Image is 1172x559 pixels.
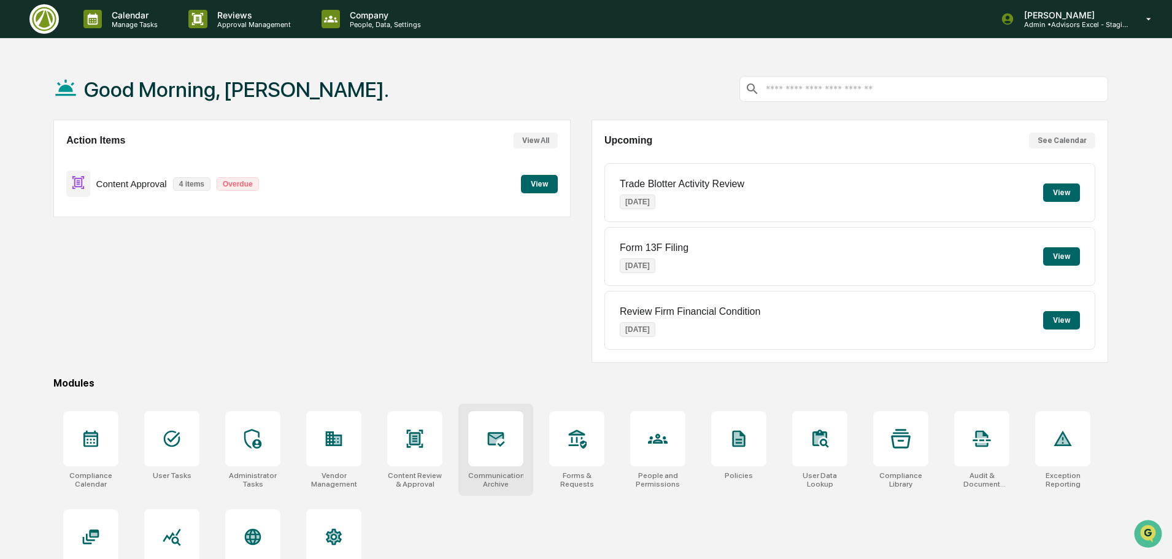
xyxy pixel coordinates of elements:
[109,167,134,177] span: [DATE]
[620,242,688,253] p: Form 13F Filing
[620,258,655,273] p: [DATE]
[387,471,442,488] div: Content Review & Approval
[792,471,847,488] div: User Data Lookup
[38,200,99,210] span: [PERSON_NAME]
[26,94,48,116] img: 8933085812038_c878075ebb4cc5468115_72.jpg
[63,471,118,488] div: Compliance Calendar
[12,26,223,45] p: How can we help?
[102,20,164,29] p: Manage Tasks
[620,322,655,337] p: [DATE]
[7,269,82,291] a: 🔎Data Lookup
[12,188,32,208] img: Jack Rasmussen
[306,471,361,488] div: Vendor Management
[25,201,34,210] img: 1746055101610-c473b297-6a78-478c-a979-82029cc54cd1
[101,251,152,263] span: Attestations
[173,177,210,191] p: 4 items
[1035,471,1090,488] div: Exception Reporting
[102,200,106,210] span: •
[1029,133,1095,148] button: See Calendar
[12,252,22,262] div: 🖐️
[7,246,84,268] a: 🖐️Preclearance
[66,135,125,146] h2: Action Items
[1043,183,1080,202] button: View
[84,246,157,268] a: 🗄️Attestations
[89,252,99,262] div: 🗄️
[25,168,34,177] img: 1746055101610-c473b297-6a78-478c-a979-82029cc54cd1
[25,251,79,263] span: Preclearance
[207,10,297,20] p: Reviews
[604,135,652,146] h2: Upcoming
[1043,311,1080,330] button: View
[217,177,259,191] p: Overdue
[109,200,134,210] span: [DATE]
[1133,519,1166,552] iframe: Open customer support
[620,195,655,209] p: [DATE]
[190,134,223,148] button: See all
[12,276,22,285] div: 🔎
[122,304,148,314] span: Pylon
[38,167,99,177] span: [PERSON_NAME]
[521,175,558,193] button: View
[53,377,1108,389] div: Modules
[873,471,928,488] div: Compliance Library
[225,471,280,488] div: Administrator Tasks
[1043,247,1080,266] button: View
[514,133,558,148] button: View All
[12,155,32,175] img: Jack Rasmussen
[84,77,389,102] h1: Good Morning, [PERSON_NAME].
[725,471,753,480] div: Policies
[630,471,685,488] div: People and Permissions
[620,306,760,317] p: Review Firm Financial Condition
[55,106,169,116] div: We're available if you need us!
[1014,10,1128,20] p: [PERSON_NAME]
[1014,20,1128,29] p: Admin • Advisors Excel - Staging
[29,4,59,34] img: logo
[87,304,148,314] a: Powered byPylon
[102,10,164,20] p: Calendar
[12,94,34,116] img: 1746055101610-c473b297-6a78-478c-a979-82029cc54cd1
[468,471,523,488] div: Communications Archive
[340,10,427,20] p: Company
[207,20,297,29] p: Approval Management
[102,167,106,177] span: •
[209,98,223,112] button: Start new chat
[340,20,427,29] p: People, Data, Settings
[549,471,604,488] div: Forms & Requests
[12,136,82,146] div: Past conversations
[25,274,77,287] span: Data Lookup
[521,177,558,189] a: View
[96,179,167,189] p: Content Approval
[620,179,744,190] p: Trade Blotter Activity Review
[153,471,191,480] div: User Tasks
[954,471,1009,488] div: Audit & Document Logs
[55,94,201,106] div: Start new chat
